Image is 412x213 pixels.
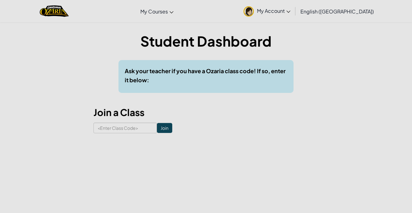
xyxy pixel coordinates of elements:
a: Ozaria by CodeCombat logo [40,5,69,18]
a: My Courses [137,3,177,20]
img: avatar [244,6,254,17]
h3: Join a Class [93,105,319,119]
img: Home [40,5,69,18]
span: My Account [257,8,290,14]
a: English ([GEOGRAPHIC_DATA]) [297,3,377,20]
b: Ask your teacher if you have a Ozaria class code! If so, enter it below: [125,67,286,84]
span: English ([GEOGRAPHIC_DATA]) [300,8,374,15]
input: Join [157,123,172,133]
input: <Enter Class Code> [93,123,157,133]
h1: Student Dashboard [93,31,319,51]
a: My Account [240,1,294,21]
span: My Courses [140,8,168,15]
